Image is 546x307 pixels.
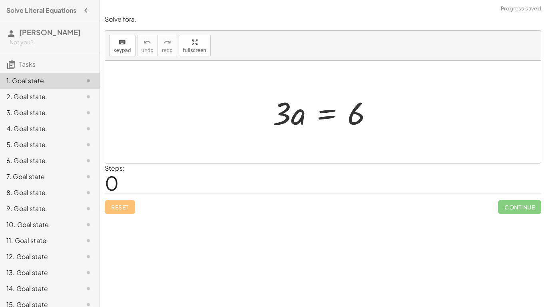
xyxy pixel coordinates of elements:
i: Task not started. [84,172,93,181]
p: Solve for . [105,15,541,24]
h4: Solve Literal Equations [6,6,76,15]
i: Task not started. [84,92,93,102]
i: redo [163,38,171,47]
div: 2. Goal state [6,92,71,102]
div: 8. Goal state [6,188,71,197]
div: 12. Goal state [6,252,71,261]
span: Progress saved [501,5,541,13]
label: Steps: [105,164,125,172]
div: 10. Goal state [6,220,71,229]
i: Task not started. [84,252,93,261]
i: Task not started. [84,220,93,229]
i: Task not started. [84,76,93,86]
button: keyboardkeypad [109,35,136,56]
button: redoredo [157,35,177,56]
div: 13. Goal state [6,268,71,277]
i: Task not started. [84,156,93,165]
div: 1. Goal state [6,76,71,86]
i: Task not started. [84,284,93,293]
div: 11. Goal state [6,236,71,245]
div: 6. Goal state [6,156,71,165]
i: Task not started. [84,188,93,197]
span: keypad [114,48,131,53]
i: Task not started. [84,268,93,277]
div: 14. Goal state [6,284,71,293]
span: redo [162,48,173,53]
i: Task not started. [84,124,93,134]
span: Tasks [19,60,36,68]
span: 0 [105,171,119,195]
div: 4. Goal state [6,124,71,134]
i: Task not started. [84,236,93,245]
div: 9. Goal state [6,204,71,213]
span: fullscreen [183,48,206,53]
div: 3. Goal state [6,108,71,118]
i: undo [143,38,151,47]
div: 5. Goal state [6,140,71,150]
em: a [131,15,135,23]
i: Task not started. [84,204,93,213]
button: fullscreen [179,35,211,56]
span: undo [141,48,153,53]
button: undoundo [137,35,158,56]
span: [PERSON_NAME] [19,28,81,37]
i: keyboard [118,38,126,47]
div: Not you? [10,38,93,46]
i: Task not started. [84,140,93,150]
i: Task not started. [84,108,93,118]
div: 7. Goal state [6,172,71,181]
